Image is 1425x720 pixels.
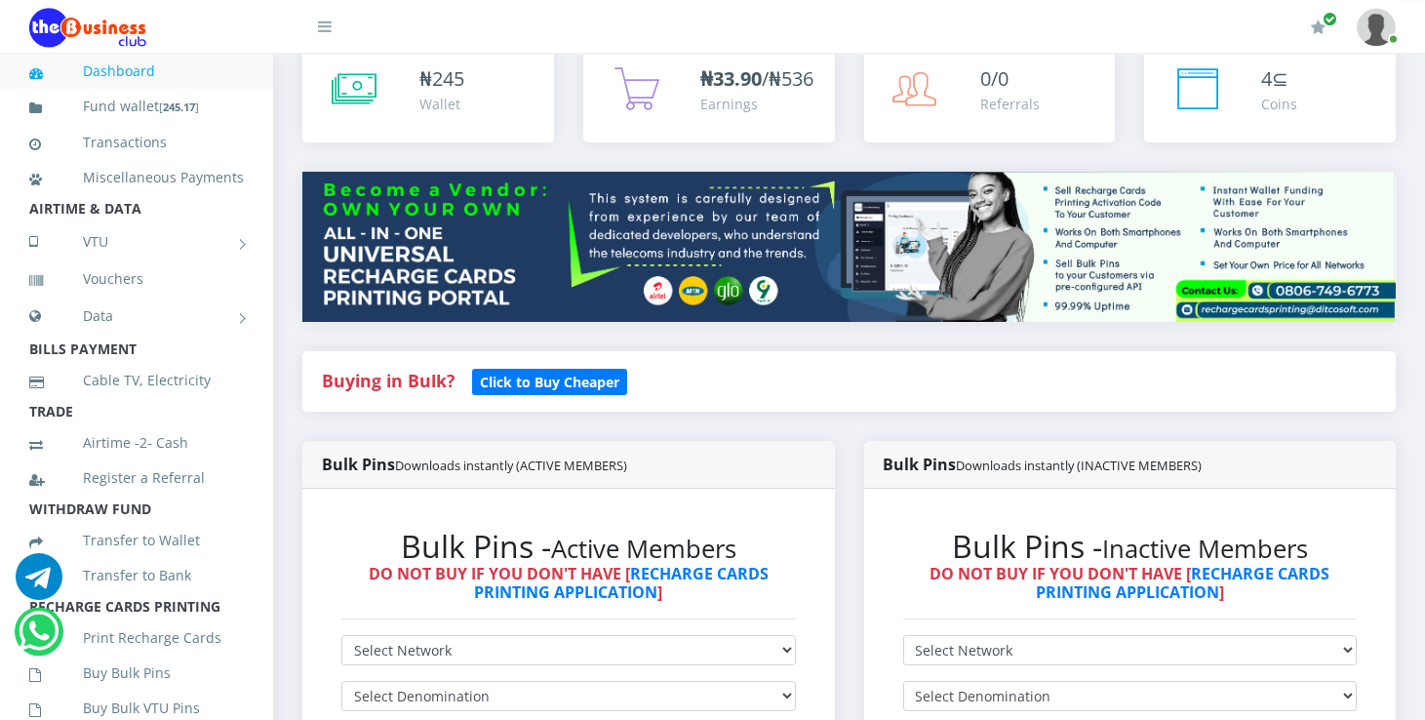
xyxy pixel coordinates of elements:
[957,457,1203,474] small: Downloads instantly (INACTIVE MEMBERS)
[700,65,813,92] span: /₦536
[903,528,1358,565] h2: Bulk Pins -
[29,257,244,301] a: Vouchers
[29,456,244,500] a: Register a Referral
[700,65,762,92] b: ₦33.90
[930,563,1329,603] strong: DO NOT BUY IF YOU DON'T HAVE [ ]
[419,64,464,94] div: ₦
[1102,532,1308,566] small: Inactive Members
[419,94,464,114] div: Wallet
[159,100,199,114] small: [ ]
[864,45,1116,142] a: 0/0 Referrals
[322,369,455,392] strong: Buying in Bulk?
[19,622,59,655] a: Chat for support
[29,553,244,598] a: Transfer to Bank
[302,172,1396,322] img: multitenant_rcp.png
[1311,20,1326,35] i: Renew/Upgrade Subscription
[700,94,813,114] div: Earnings
[551,532,736,566] small: Active Members
[472,369,627,392] a: Click to Buy Cheaper
[29,8,146,47] img: Logo
[29,518,244,563] a: Transfer to Wallet
[583,45,835,142] a: ₦33.90/₦536 Earnings
[29,120,244,165] a: Transactions
[29,84,244,130] a: Fund wallet[245.17]
[29,420,244,465] a: Airtime -2- Cash
[341,528,796,565] h2: Bulk Pins -
[884,454,1203,475] strong: Bulk Pins
[29,616,244,660] a: Print Recharge Cards
[369,563,769,603] strong: DO NOT BUY IF YOU DON'T HAVE [ ]
[480,373,619,391] b: Click to Buy Cheaper
[302,45,554,142] a: ₦245 Wallet
[1261,64,1297,94] div: ⊆
[432,65,464,92] span: 245
[1261,94,1297,114] div: Coins
[16,568,62,600] a: Chat for support
[163,100,195,114] b: 245.17
[29,49,244,94] a: Dashboard
[29,218,244,266] a: VTU
[1036,563,1330,603] a: RECHARGE CARDS PRINTING APPLICATION
[29,292,244,340] a: Data
[322,454,627,475] strong: Bulk Pins
[29,358,244,403] a: Cable TV, Electricity
[981,65,1009,92] span: 0/0
[395,457,627,474] small: Downloads instantly (ACTIVE MEMBERS)
[1323,12,1337,26] span: Renew/Upgrade Subscription
[29,651,244,696] a: Buy Bulk Pins
[1261,65,1272,92] span: 4
[474,563,769,603] a: RECHARGE CARDS PRINTING APPLICATION
[1357,8,1396,46] img: User
[981,94,1041,114] div: Referrals
[29,155,244,200] a: Miscellaneous Payments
